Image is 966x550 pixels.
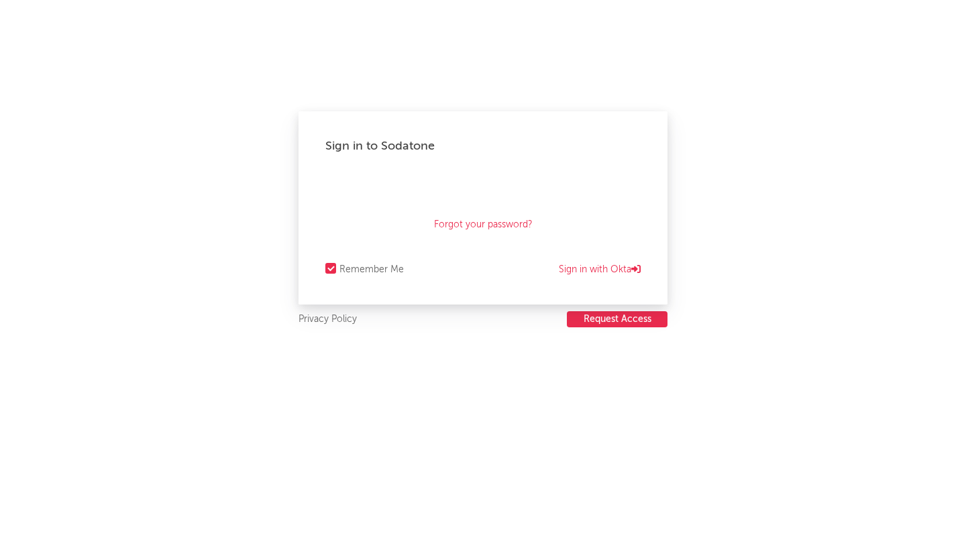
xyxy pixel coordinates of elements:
[567,311,667,327] button: Request Access
[325,138,641,154] div: Sign in to Sodatone
[339,262,404,278] div: Remember Me
[434,217,533,233] a: Forgot your password?
[559,262,641,278] a: Sign in with Okta
[567,311,667,328] a: Request Access
[299,311,357,328] a: Privacy Policy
